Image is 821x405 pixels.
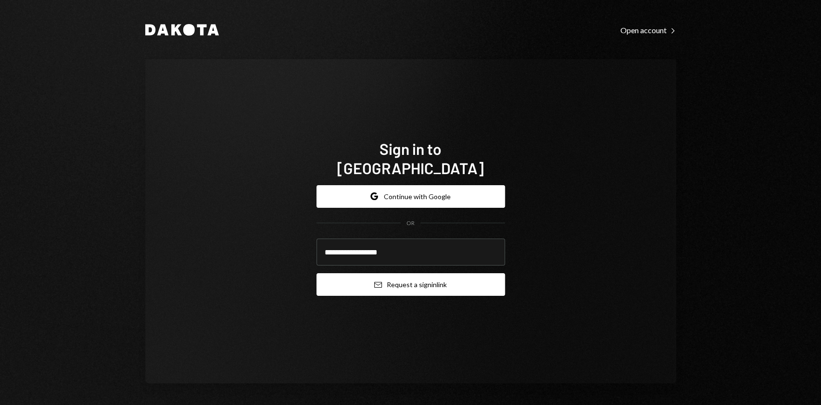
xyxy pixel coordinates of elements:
[406,219,415,228] div: OR
[316,185,505,208] button: Continue with Google
[620,25,676,35] a: Open account
[316,273,505,296] button: Request a signinlink
[620,25,676,35] div: Open account
[316,139,505,177] h1: Sign in to [GEOGRAPHIC_DATA]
